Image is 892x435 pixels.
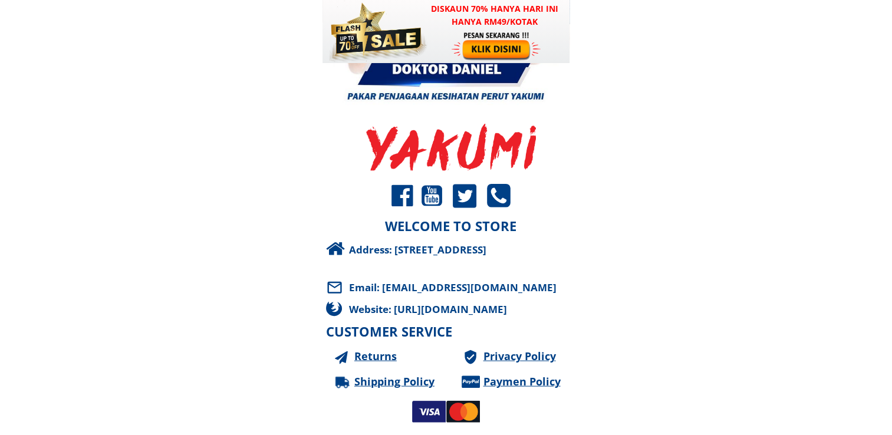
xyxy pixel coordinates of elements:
div: Website: [URL][DOMAIN_NAME] [349,301,583,317]
a: Shipping Policy [354,373,450,390]
div: Address: [STREET_ADDRESS] [349,242,577,258]
div: Email: [EMAIL_ADDRESS][DOMAIN_NAME] [349,279,568,295]
a: Returns [354,348,426,365]
h3: WELCOME TO STORE [339,216,562,236]
a: Privacy Policy [483,348,578,365]
a: Paymen Policy [483,373,578,390]
h3: CUSTOMER SERVICE [326,321,474,342]
h3: Diskaun 70% hanya hari ini hanya RM49/kotak [420,2,570,29]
